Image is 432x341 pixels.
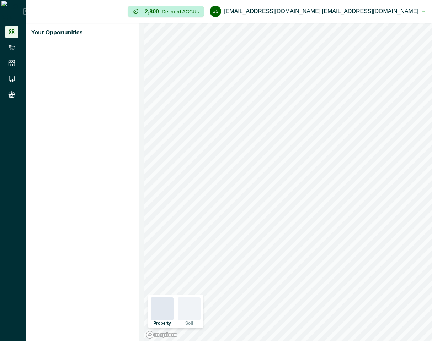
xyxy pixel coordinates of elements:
p: Soil [185,321,193,325]
p: 2,800 [145,9,159,15]
button: scp@agriprove.io scp@agriprove.io[EMAIL_ADDRESS][DOMAIN_NAME] [EMAIL_ADDRESS][DOMAIN_NAME] [210,3,425,20]
a: Mapbox logo [146,331,177,339]
img: Logo [1,1,23,22]
p: Your Opportunities [31,28,83,37]
p: Deferred ACCUs [162,9,199,14]
p: Property [153,321,171,325]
